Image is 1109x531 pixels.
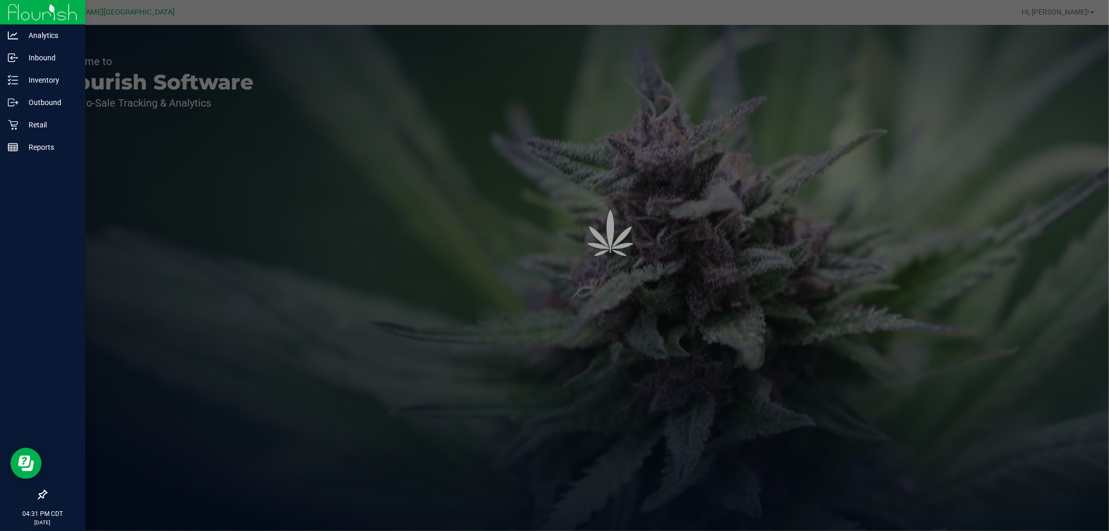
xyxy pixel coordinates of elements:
[8,97,18,108] inline-svg: Outbound
[5,519,81,526] p: [DATE]
[18,51,81,64] p: Inbound
[8,30,18,41] inline-svg: Analytics
[8,142,18,152] inline-svg: Reports
[18,141,81,153] p: Reports
[5,509,81,519] p: 04:31 PM CDT
[18,74,81,86] p: Inventory
[8,75,18,85] inline-svg: Inventory
[10,448,42,479] iframe: Resource center
[18,119,81,131] p: Retail
[8,120,18,130] inline-svg: Retail
[18,96,81,109] p: Outbound
[18,29,81,42] p: Analytics
[8,53,18,63] inline-svg: Inbound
